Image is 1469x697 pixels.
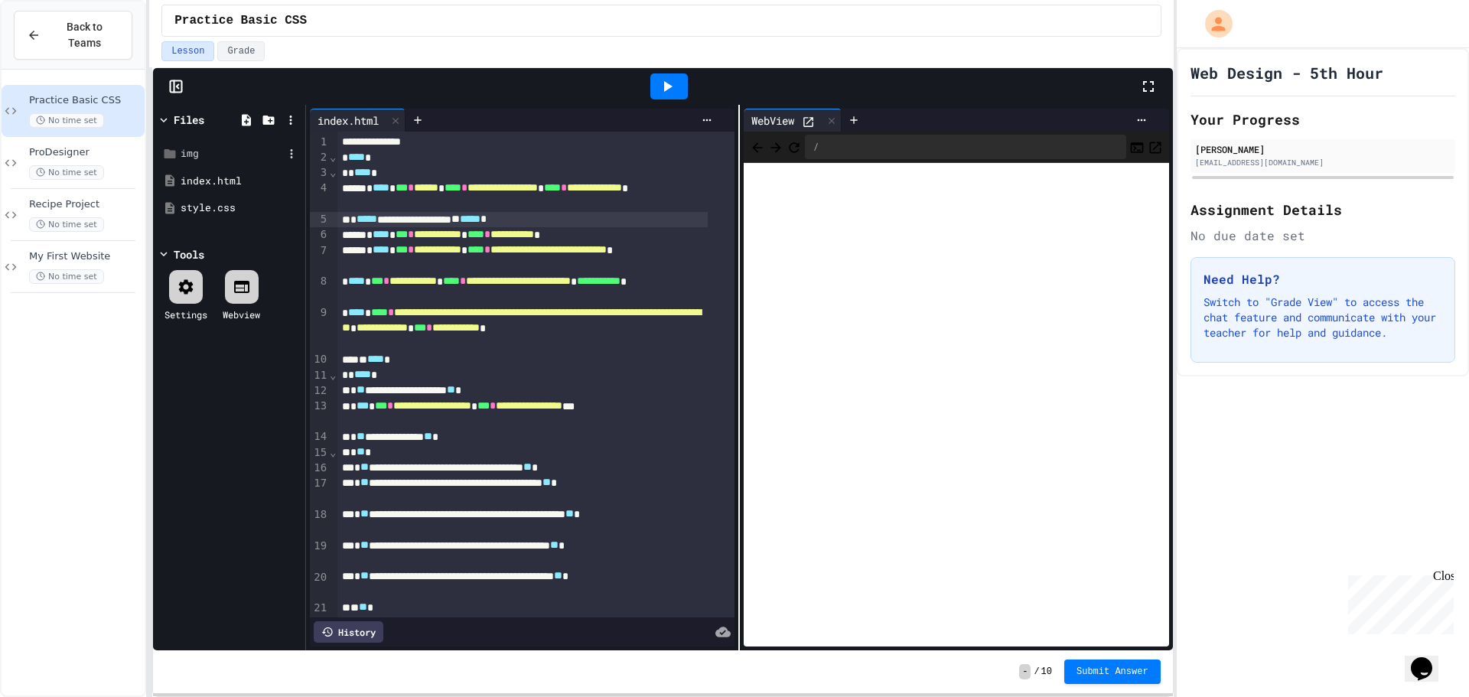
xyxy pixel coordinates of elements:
[310,368,329,383] div: 11
[174,11,307,30] span: Practice Basic CSS
[310,181,329,212] div: 4
[29,198,142,211] span: Recipe Project
[310,165,329,181] div: 3
[1195,157,1451,168] div: [EMAIL_ADDRESS][DOMAIN_NAME]
[1189,6,1236,41] div: My Account
[310,461,329,476] div: 16
[805,135,1125,159] div: /
[29,165,104,180] span: No time set
[310,150,329,165] div: 2
[310,383,329,399] div: 12
[310,399,329,429] div: 13
[310,109,406,132] div: index.html
[174,246,204,262] div: Tools
[310,476,329,507] div: 17
[1191,199,1455,220] h2: Assignment Details
[744,109,842,132] div: WebView
[217,41,265,61] button: Grade
[29,146,142,159] span: ProDesigner
[329,446,337,458] span: Fold line
[310,445,329,461] div: 15
[1129,138,1145,156] button: Console
[310,570,329,601] div: 20
[1195,142,1451,156] div: [PERSON_NAME]
[310,617,329,648] div: 22
[181,146,283,161] div: img
[310,507,329,539] div: 18
[310,227,329,243] div: 6
[50,19,119,51] span: Back to Teams
[1077,666,1148,678] span: Submit Answer
[1204,270,1442,288] h3: Need Help?
[744,163,1168,647] iframe: Web Preview
[1342,569,1454,634] iframe: chat widget
[744,112,802,129] div: WebView
[310,243,329,275] div: 7
[310,305,329,352] div: 9
[1191,109,1455,130] h2: Your Progress
[314,621,383,643] div: History
[310,112,386,129] div: index.html
[174,112,204,128] div: Files
[310,212,329,227] div: 5
[1405,636,1454,682] iframe: chat widget
[1034,666,1039,678] span: /
[29,94,142,107] span: Practice Basic CSS
[310,274,329,305] div: 8
[1019,664,1031,679] span: -
[329,369,337,381] span: Fold line
[6,6,106,97] div: Chat with us now!Close
[181,174,300,189] div: index.html
[29,217,104,232] span: No time set
[750,137,765,156] span: Back
[29,269,104,284] span: No time set
[768,137,783,156] span: Forward
[310,429,329,445] div: 14
[161,41,214,61] button: Lesson
[310,601,329,616] div: 21
[329,151,337,163] span: Fold line
[29,250,142,263] span: My First Website
[1041,666,1052,678] span: 10
[310,539,329,570] div: 19
[14,11,132,60] button: Back to Teams
[1191,62,1383,83] h1: Web Design - 5th Hour
[1204,295,1442,340] p: Switch to "Grade View" to access the chat feature and communicate with your teacher for help and ...
[1148,138,1163,156] button: Open in new tab
[29,113,104,128] span: No time set
[310,352,329,367] div: 10
[1064,660,1161,684] button: Submit Answer
[1191,226,1455,245] div: No due date set
[329,166,337,178] span: Fold line
[310,135,329,150] div: 1
[787,138,802,156] button: Refresh
[164,308,207,321] div: Settings
[223,308,260,321] div: Webview
[181,200,300,216] div: style.css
